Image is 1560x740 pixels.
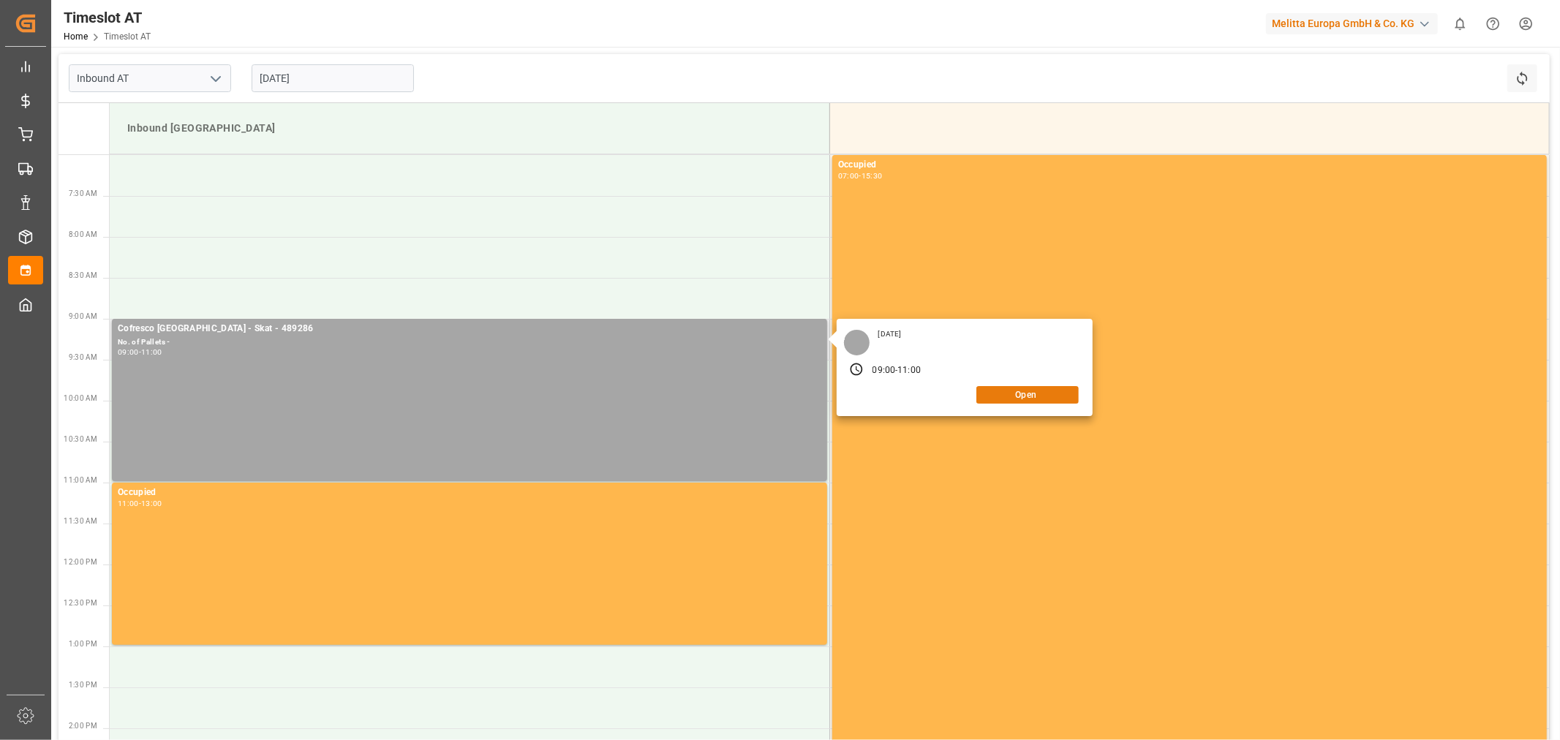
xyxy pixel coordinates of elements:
span: 12:30 PM [64,599,97,607]
button: Help Center [1477,7,1510,40]
div: - [895,364,897,377]
span: 8:30 AM [69,271,97,279]
span: 12:00 PM [64,558,97,566]
div: Cofresco [GEOGRAPHIC_DATA] - Skat - 489286 [118,322,821,336]
div: 07:00 [838,173,859,179]
div: 15:30 [862,173,883,179]
div: 11:00 [118,500,139,507]
span: 2:00 PM [69,722,97,730]
button: Melitta Europa GmbH & Co. KG [1266,10,1444,37]
div: Inbound [GEOGRAPHIC_DATA] [121,115,818,142]
button: Open [976,386,1079,404]
button: open menu [204,67,226,90]
div: Occupied [838,158,1541,173]
span: 11:00 AM [64,476,97,484]
button: show 0 new notifications [1444,7,1477,40]
input: DD.MM.YYYY [252,64,414,92]
span: 8:00 AM [69,230,97,238]
div: - [139,349,141,355]
div: 09:00 [873,364,896,377]
div: Occupied [118,486,821,500]
div: - [139,500,141,507]
span: 10:30 AM [64,435,97,443]
input: Type to search/select [69,64,231,92]
span: 1:00 PM [69,640,97,648]
span: 10:00 AM [64,394,97,402]
div: 11:00 [897,364,921,377]
span: 11:30 AM [64,517,97,525]
div: 09:00 [118,349,139,355]
div: 11:00 [141,349,162,355]
div: 13:00 [141,500,162,507]
span: 7:30 AM [69,189,97,197]
div: Timeslot AT [64,7,151,29]
span: 1:30 PM [69,681,97,689]
a: Home [64,31,88,42]
span: 9:30 AM [69,353,97,361]
div: Melitta Europa GmbH & Co. KG [1266,13,1438,34]
span: 9:00 AM [69,312,97,320]
div: - [859,173,861,179]
div: No. of Pallets - [118,336,821,349]
div: [DATE] [873,329,907,339]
